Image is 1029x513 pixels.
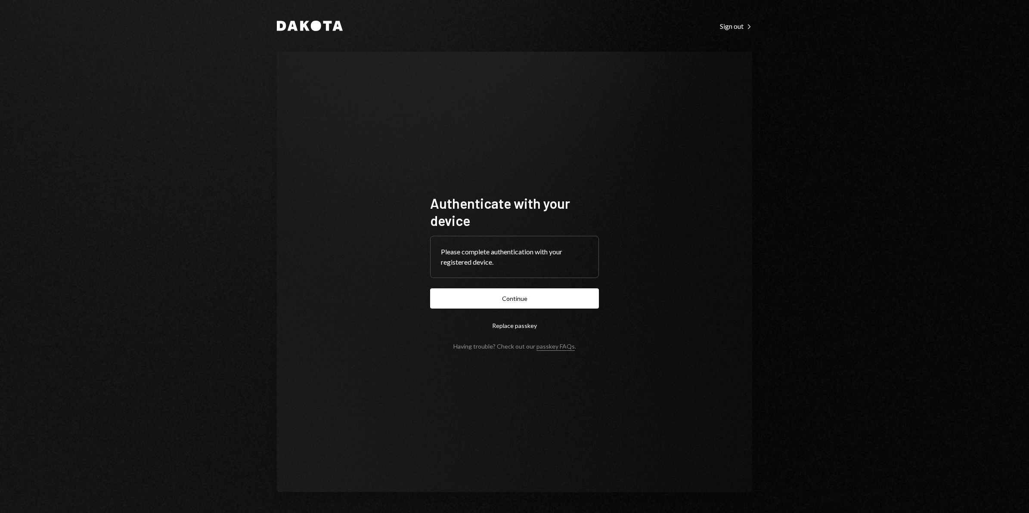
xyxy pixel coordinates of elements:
button: Replace passkey [430,315,599,336]
div: Sign out [720,22,752,31]
h1: Authenticate with your device [430,195,599,229]
button: Continue [430,288,599,309]
div: Having trouble? Check out our . [453,343,576,350]
div: Please complete authentication with your registered device. [441,247,588,267]
a: passkey FAQs [536,343,575,351]
a: Sign out [720,21,752,31]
